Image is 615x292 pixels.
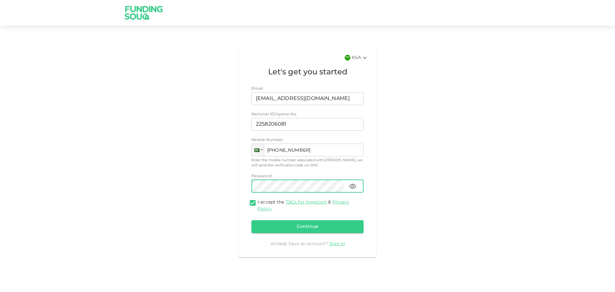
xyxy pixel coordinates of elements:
a: Sign in [329,242,345,246]
input: password [251,180,344,193]
a: Privacy Policy [258,200,349,211]
input: nationalId [251,118,364,131]
h1: Let's get you started [251,67,364,78]
div: Saudi Arabia: + 966 [252,144,264,156]
input: email [251,92,357,105]
input: 1 (702) 123-4567 [251,144,364,156]
div: Already have an account? [251,241,364,247]
span: termsConditionsForInvestmentsAccepted [248,199,258,208]
a: T&Cs for Investors [286,200,327,204]
button: Continue [251,220,364,233]
span: Mobile Number [251,137,283,144]
div: Enter the mobile number associated with [PERSON_NAME], we will send the verification code via SMS [251,158,364,168]
span: I accept the & [258,200,349,211]
img: flag-sa.b9a346574cdc8950dd34b50780441f57.svg [345,55,350,61]
span: National ID/Iqama No. [251,113,297,116]
span: Password [251,174,272,178]
span: Email [251,87,263,91]
div: KSA [352,54,369,62]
